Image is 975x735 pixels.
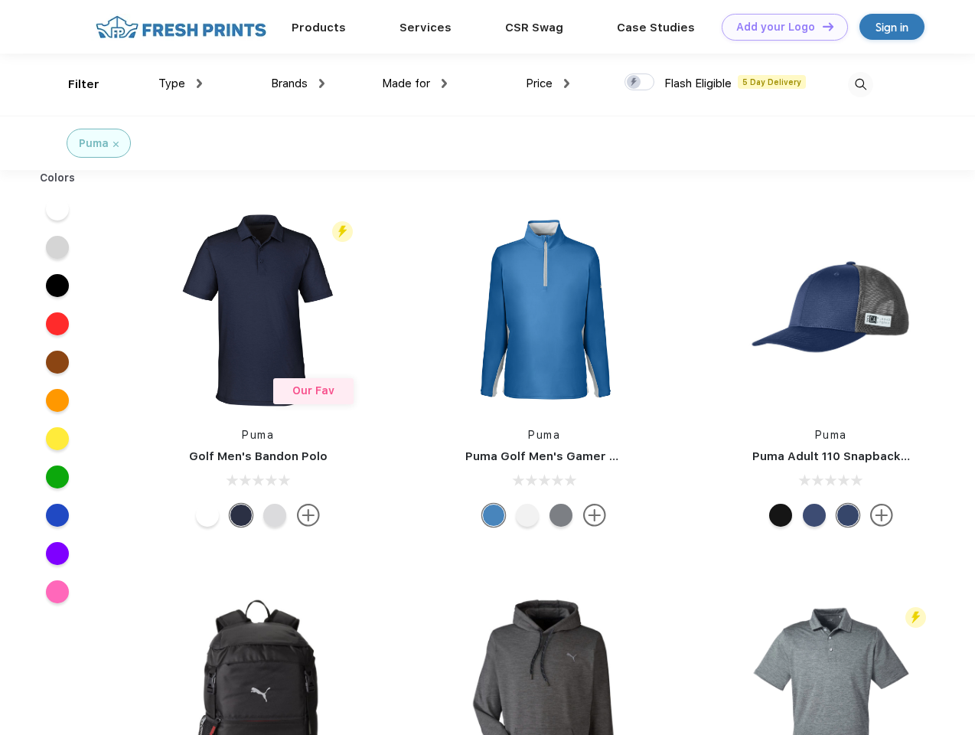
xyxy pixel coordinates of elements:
div: Sign in [876,18,908,36]
img: flash_active_toggle.svg [905,607,926,628]
a: Puma Golf Men's Gamer Golf Quarter-Zip [465,449,707,463]
img: fo%20logo%202.webp [91,14,271,41]
img: more.svg [297,504,320,527]
a: CSR Swag [505,21,563,34]
a: Golf Men's Bandon Polo [189,449,328,463]
div: Bright White [196,504,219,527]
div: Colors [28,170,87,186]
img: dropdown.png [197,79,202,88]
img: func=resize&h=266 [156,208,360,412]
img: desktop_search.svg [848,72,873,97]
div: Peacoat with Qut Shd [836,504,859,527]
span: Type [158,77,185,90]
img: DT [823,22,833,31]
div: Navy Blazer [230,504,253,527]
img: dropdown.png [564,79,569,88]
div: Bright White [516,504,539,527]
img: more.svg [870,504,893,527]
div: Puma [79,136,109,152]
img: func=resize&h=266 [729,208,933,412]
a: Services [399,21,452,34]
div: High Rise [263,504,286,527]
a: Puma [528,429,560,441]
div: Bright Cobalt [482,504,505,527]
div: Add your Logo [736,21,815,34]
span: Flash Eligible [664,77,732,90]
a: Puma [815,429,847,441]
span: Made for [382,77,430,90]
img: func=resize&h=266 [442,208,646,412]
a: Products [292,21,346,34]
span: Brands [271,77,308,90]
a: Puma [242,429,274,441]
span: Price [526,77,553,90]
span: 5 Day Delivery [738,75,806,89]
a: Sign in [859,14,924,40]
img: filter_cancel.svg [113,142,119,147]
div: Filter [68,76,99,93]
div: Quiet Shade [549,504,572,527]
div: Peacoat Qut Shd [803,504,826,527]
span: Our Fav [292,384,334,397]
img: flash_active_toggle.svg [332,221,353,242]
img: dropdown.png [442,79,447,88]
img: more.svg [583,504,606,527]
img: dropdown.png [319,79,324,88]
div: Pma Blk with Pma Blk [769,504,792,527]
